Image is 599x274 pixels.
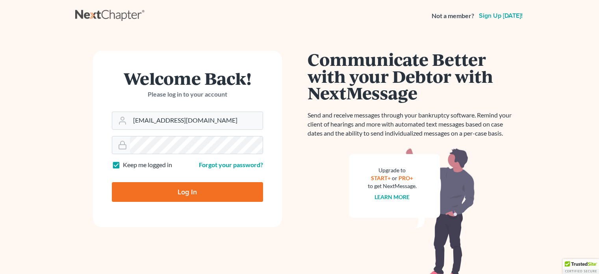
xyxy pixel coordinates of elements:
[432,11,474,21] strong: Not a member?
[130,112,263,129] input: Email Address
[368,182,417,190] div: to get NextMessage.
[371,175,391,181] a: START+
[563,259,599,274] div: TrustedSite Certified
[199,161,263,168] a: Forgot your password?
[399,175,413,181] a: PRO+
[308,111,516,138] p: Send and receive messages through your bankruptcy software. Remind your client of hearings and mo...
[112,182,263,202] input: Log In
[308,51,516,101] h1: Communicate Better with your Debtor with NextMessage
[477,13,524,19] a: Sign up [DATE]!
[112,70,263,87] h1: Welcome Back!
[112,90,263,99] p: Please log in to your account
[375,194,410,200] a: Learn more
[392,175,397,181] span: or
[368,166,417,174] div: Upgrade to
[123,160,172,170] label: Keep me logged in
